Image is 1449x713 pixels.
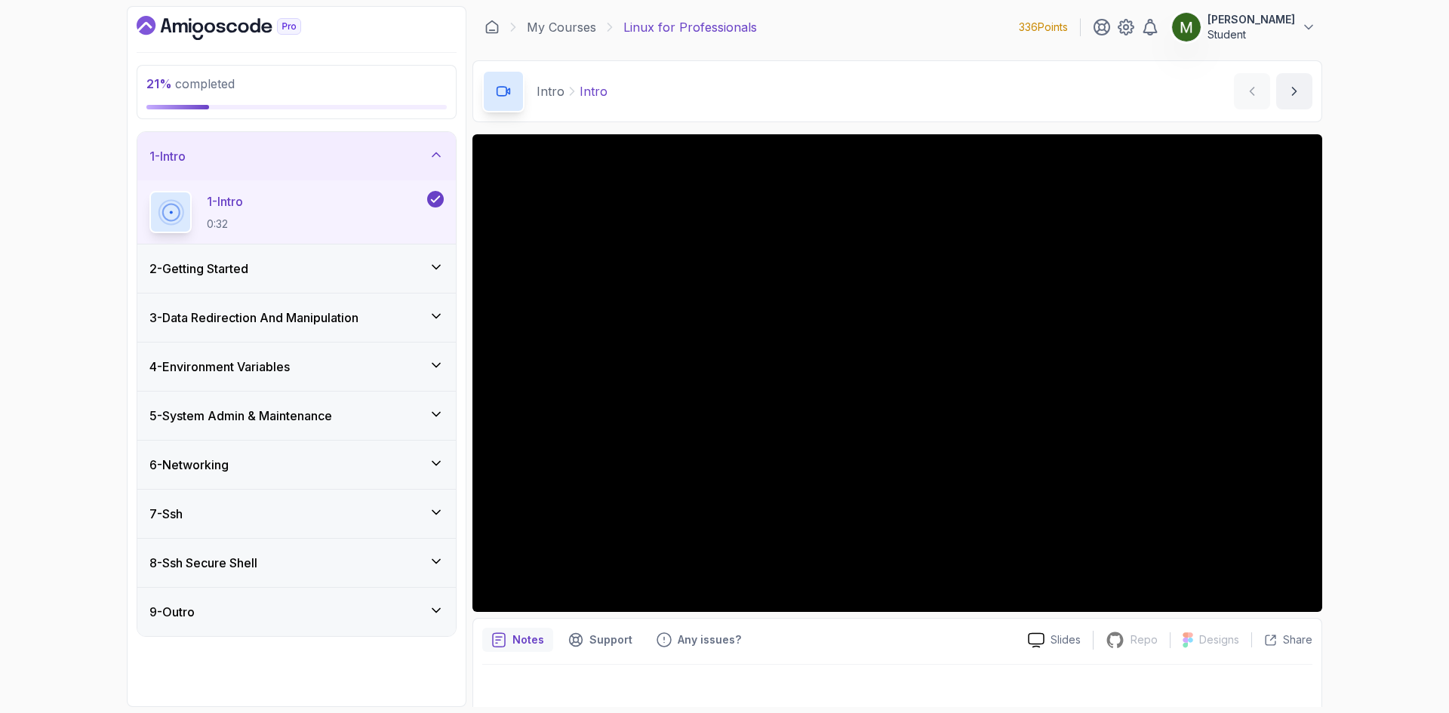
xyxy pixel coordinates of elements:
[149,358,290,376] h3: 4 - Environment Variables
[559,628,641,652] button: Support button
[149,191,444,233] button: 1-Intro0:32
[149,603,195,621] h3: 9 - Outro
[149,309,358,327] h3: 3 - Data Redirection And Manipulation
[137,293,456,342] button: 3-Data Redirection And Manipulation
[580,82,608,100] p: Intro
[1051,632,1081,647] p: Slides
[482,628,553,652] button: notes button
[149,505,183,523] h3: 7 - Ssh
[485,20,500,35] a: Dashboard
[1016,632,1093,648] a: Slides
[589,632,632,647] p: Support
[527,18,596,36] a: My Courses
[146,76,172,91] span: 21 %
[149,260,248,278] h3: 2 - Getting Started
[137,16,336,40] a: Dashboard
[1131,632,1158,647] p: Repo
[149,407,332,425] h3: 5 - System Admin & Maintenance
[137,441,456,489] button: 6-Networking
[1207,27,1295,42] p: Student
[137,588,456,636] button: 9-Outro
[149,554,257,572] h3: 8 - Ssh Secure Shell
[1251,632,1312,647] button: Share
[137,244,456,293] button: 2-Getting Started
[137,132,456,180] button: 1-Intro
[1207,12,1295,27] p: [PERSON_NAME]
[1019,20,1068,35] p: 336 Points
[1276,73,1312,109] button: next content
[149,456,229,474] h3: 6 - Networking
[472,134,1322,612] iframe: 1 - Intro
[1283,632,1312,647] p: Share
[137,343,456,391] button: 4-Environment Variables
[1172,13,1201,41] img: user profile image
[137,392,456,440] button: 5-System Admin & Maintenance
[146,76,235,91] span: completed
[512,632,544,647] p: Notes
[623,18,757,36] p: Linux for Professionals
[137,539,456,587] button: 8-Ssh Secure Shell
[1171,12,1316,42] button: user profile image[PERSON_NAME]Student
[207,217,243,232] p: 0:32
[1199,632,1239,647] p: Designs
[149,147,186,165] h3: 1 - Intro
[678,632,741,647] p: Any issues?
[207,192,243,211] p: 1 - Intro
[648,628,750,652] button: Feedback button
[537,82,565,100] p: Intro
[137,490,456,538] button: 7-Ssh
[1234,73,1270,109] button: previous content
